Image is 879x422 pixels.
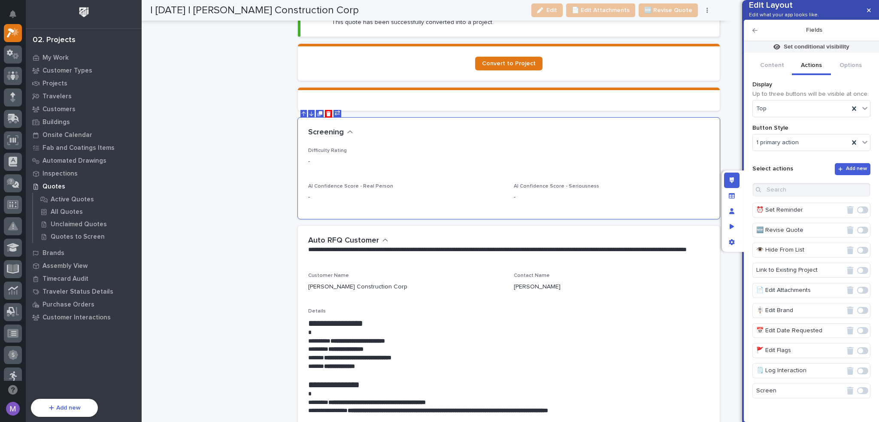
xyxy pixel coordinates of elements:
p: Assembly View [42,262,88,270]
span: Convert to Project [482,61,536,67]
button: Delete Action [845,385,855,396]
a: Inspections [26,167,142,180]
p: 🗒️ Log Interaction [756,364,845,378]
div: Manage fields and data [724,188,740,203]
div: Move Up [302,111,306,116]
span: Top [756,105,767,112]
p: How can we help? [9,48,156,61]
span: 📄 Edit Attachments [572,5,630,15]
p: Onsite Calendar [42,131,92,139]
a: Customer Types [26,64,142,77]
p: Customers [42,106,76,113]
button: Start new chat [146,135,156,146]
p: Buildings [42,118,70,126]
div: Edit layout [724,173,740,188]
button: users-avatar [4,400,22,418]
p: Unclaimed Quotes [51,221,107,228]
div: Manage users [724,203,740,219]
p: Inspections [42,170,78,178]
button: Screening [308,128,353,137]
a: Unclaimed Quotes [33,218,142,230]
div: Past conversations [9,162,58,169]
p: 🪧 Edit Brand [756,304,845,318]
button: Auto RFQ Customer [308,236,388,246]
p: Customer Types [42,67,92,75]
p: Purchase Orders [42,301,94,309]
span: [DATE] [76,184,94,191]
p: Traveler Status Details [42,288,113,296]
button: Delete Action [845,345,855,356]
div: App settings [724,234,740,250]
h2: | [DATE] | [PERSON_NAME] Construction Corp [150,4,359,17]
span: 1 primary action [756,139,799,146]
p: - [514,193,709,202]
h2: Screening [308,128,344,137]
p: Timecard Audit [42,275,88,283]
button: Delete Action [845,245,855,256]
a: Quotes [26,180,142,193]
button: Delete [325,110,332,118]
button: Notifications [4,5,22,23]
a: 📖Help Docs [5,105,50,120]
a: 🔗Onboarding Call [50,105,113,120]
button: 🆕 Revise Quote [639,3,698,17]
span: Customer Name [308,273,349,278]
button: Delete Action [845,225,855,236]
input: Search [752,183,870,197]
img: 1736555164131-43832dd5-751b-4058-ba23-39d91318e5a0 [17,207,24,214]
img: Stacker [9,8,26,25]
a: Traveler Status Details [26,285,142,298]
p: 📄 Edit Attachments [756,283,845,298]
p: Brands [42,249,64,257]
p: Link to Existing Project [756,263,845,277]
img: 1736555164131-43832dd5-751b-4058-ba23-39d91318e5a0 [17,184,24,191]
p: Travelers [42,93,72,100]
p: My Work [42,54,69,62]
div: 📖 [9,109,15,116]
div: We're offline, we will be back soon! [39,141,130,148]
div: 🔗 [54,109,61,116]
p: Quotes to Screen [51,233,105,241]
p: Active Quotes [51,196,94,203]
p: Projects [42,80,67,88]
span: Pylon [85,226,104,233]
p: 👁️ Hide From List [756,243,845,257]
div: Delete [326,111,331,116]
a: Quotes to Screen [33,231,142,243]
span: 🆕 Revise Quote [644,5,692,15]
a: All Quotes [33,206,142,218]
p: [PERSON_NAME] Construction Corp [308,282,407,291]
a: Travelers [26,90,142,103]
button: Content [752,57,792,75]
img: Brittany [9,176,22,189]
h2: Auto RFQ Customer [308,236,379,246]
button: Delete Action [845,365,855,376]
a: Customer Interactions [26,311,142,324]
button: Delete Action [845,265,855,276]
span: Onboarding Call [62,108,109,117]
span: [PERSON_NAME] [27,184,70,191]
button: Add new [835,163,871,175]
div: Start new chat [39,133,141,141]
a: My Work [26,51,142,64]
a: Purchase Orders [26,298,142,311]
p: 🆕 Revise Quote [756,223,845,237]
h2: Fields [758,27,870,34]
p: Set conditional visibility [784,43,849,51]
button: Edit [531,3,563,17]
button: Move Down [308,110,315,118]
button: Duplicate [316,110,324,118]
a: Automated Drawings [26,154,142,167]
span: Difficulty Rating [308,148,347,153]
img: Brittany [9,199,22,213]
button: Delete Action [845,285,855,296]
button: Delete Action [845,305,855,316]
button: Move Up [300,110,307,118]
div: Preview as [724,219,740,234]
p: Automated Drawings [42,157,106,165]
p: 📅 Edit Date Requested [756,324,845,338]
button: Actions [792,57,831,75]
span: AI Confidence Score - Real Person [308,184,393,189]
div: Move Down [309,111,313,116]
a: Onsite Calendar [26,128,142,141]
